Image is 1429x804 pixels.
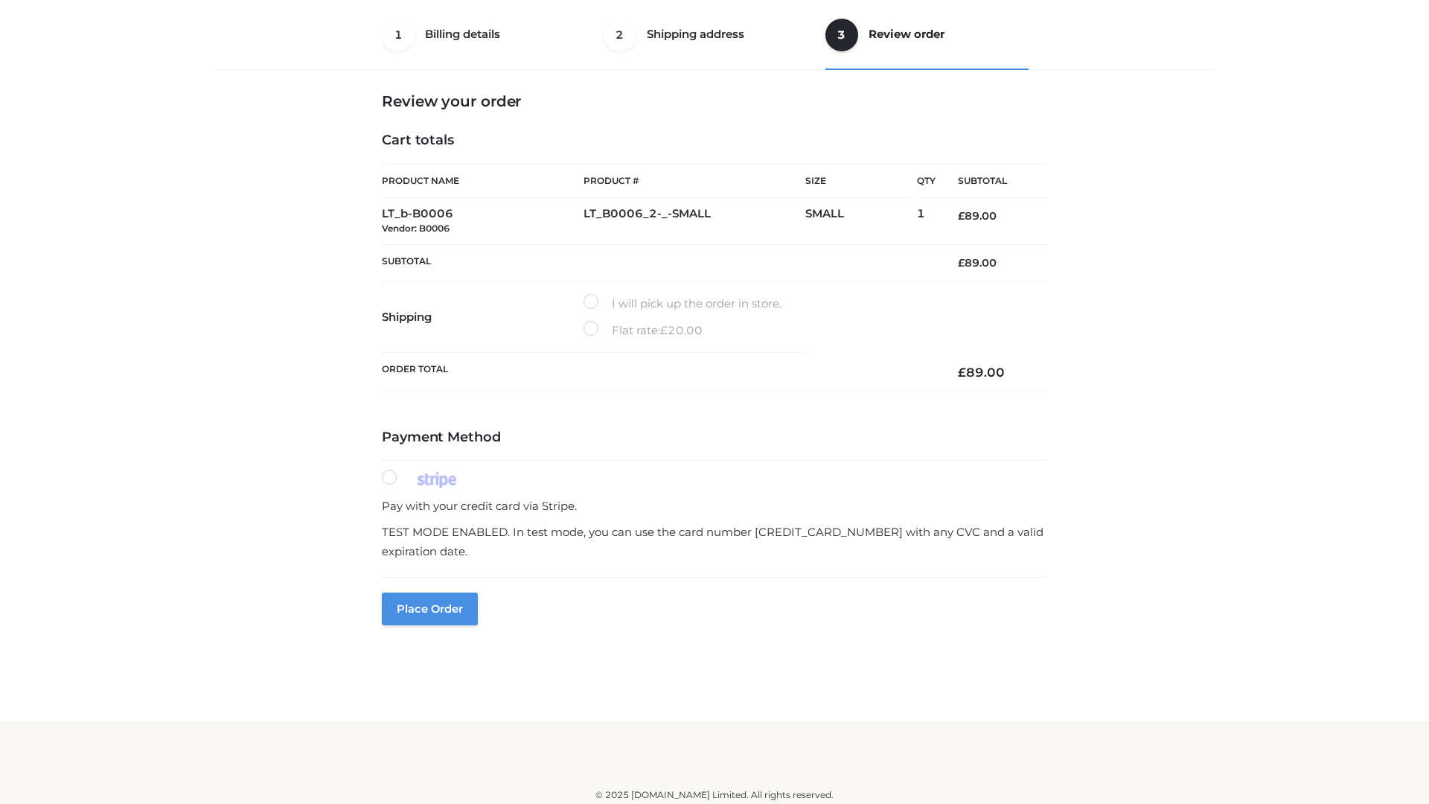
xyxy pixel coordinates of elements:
button: Place order [382,593,478,625]
td: LT_B0006_2-_-SMALL [584,198,805,245]
td: SMALL [805,198,917,245]
th: Product # [584,164,805,198]
bdi: 89.00 [958,256,997,269]
td: 1 [917,198,936,245]
label: Flat rate: [584,321,703,340]
span: £ [660,323,668,337]
td: LT_b-B0006 [382,198,584,245]
span: £ [958,365,966,380]
th: Shipping [382,281,584,353]
span: £ [958,256,965,269]
th: Qty [917,164,936,198]
h4: Cart totals [382,133,1047,149]
h3: Review your order [382,92,1047,110]
th: Order Total [382,353,936,392]
th: Product Name [382,164,584,198]
bdi: 89.00 [958,365,1005,380]
bdi: 20.00 [660,323,703,337]
p: Pay with your credit card via Stripe. [382,497,1047,516]
div: © 2025 [DOMAIN_NAME] Limited. All rights reserved. [221,788,1208,803]
bdi: 89.00 [958,209,997,223]
th: Subtotal [382,244,936,281]
label: I will pick up the order in store. [584,294,781,313]
th: Size [805,165,909,198]
th: Subtotal [936,165,1047,198]
p: TEST MODE ENABLED. In test mode, you can use the card number [CREDIT_CARD_NUMBER] with any CVC an... [382,523,1047,561]
span: £ [958,209,965,223]
h4: Payment Method [382,430,1047,446]
small: Vendor: B0006 [382,223,450,234]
